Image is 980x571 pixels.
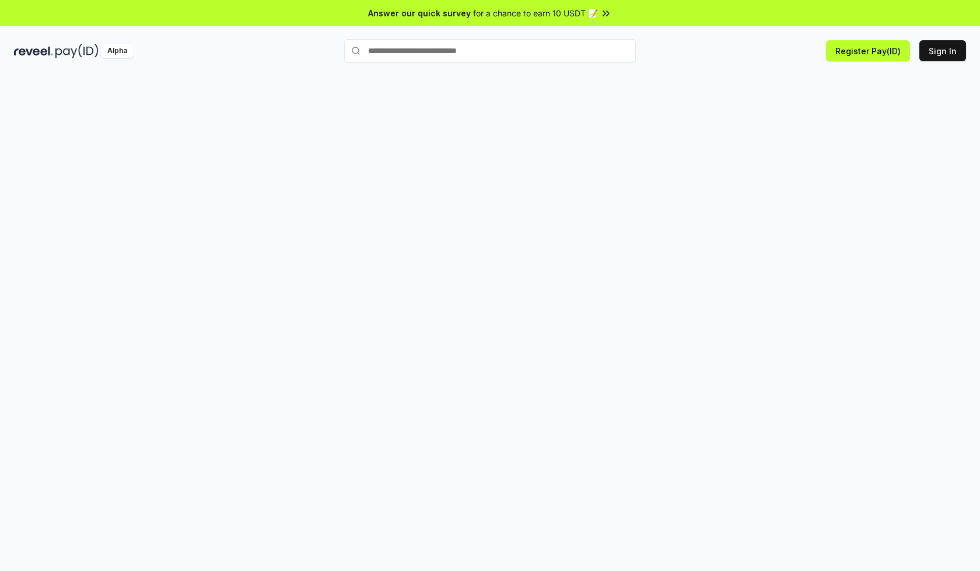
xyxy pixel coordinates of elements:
[55,44,99,58] img: pay_id
[101,44,134,58] div: Alpha
[14,44,53,58] img: reveel_dark
[473,7,598,19] span: for a chance to earn 10 USDT 📝
[826,40,910,61] button: Register Pay(ID)
[368,7,471,19] span: Answer our quick survey
[919,40,966,61] button: Sign In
